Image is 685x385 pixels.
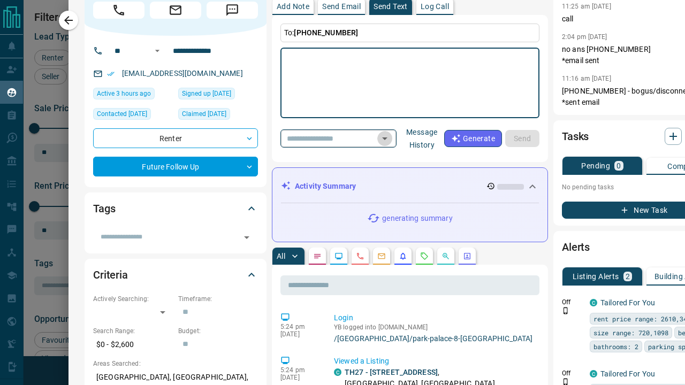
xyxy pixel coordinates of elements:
[421,3,449,10] p: Log Call
[562,307,569,314] svg: Push Notification Only
[562,3,611,10] p: 11:25 am [DATE]
[178,326,258,336] p: Budget:
[239,230,254,245] button: Open
[626,273,630,280] p: 2
[178,88,258,103] div: Fri Apr 24 2020
[93,262,258,288] div: Criteria
[600,298,655,307] a: Tailored For You
[444,130,502,147] button: Generate
[280,374,318,381] p: [DATE]
[107,70,115,78] svg: Email Verified
[590,299,597,306] div: condos.ca
[97,109,147,119] span: Contacted [DATE]
[93,108,173,123] div: Tue Sep 30 2025
[280,330,318,338] p: [DATE]
[600,369,655,378] a: Tailored For You
[182,88,231,99] span: Signed up [DATE]
[93,200,115,217] h2: Tags
[322,3,361,10] p: Send Email
[334,312,535,324] p: Login
[356,252,364,260] svg: Calls
[150,2,201,19] span: Email
[178,294,258,304] p: Timeframe:
[280,366,318,374] p: 5:24 pm
[178,108,258,123] div: Tue Sep 30 2025
[151,44,164,57] button: Open
[573,273,619,280] p: Listing Alerts
[562,297,583,307] p: Off
[182,109,226,119] span: Claimed [DATE]
[334,324,535,331] p: YB logged into [DOMAIN_NAME]
[400,124,444,153] button: Message History
[93,336,173,353] p: $0 - $2,600
[334,368,341,376] div: condos.ca
[562,238,590,256] h2: Alerts
[93,196,258,221] div: Tags
[334,334,535,343] a: /[GEOGRAPHIC_DATA]/park-palace-8-[GEOGRAPHIC_DATA]
[93,88,173,103] div: Sat Oct 11 2025
[442,252,450,260] svg: Opportunities
[93,2,144,19] span: Call
[93,294,173,304] p: Actively Searching:
[377,252,386,260] svg: Emails
[294,28,358,37] span: [PHONE_NUMBER]
[334,356,535,367] p: Viewed a Listing
[593,341,638,352] span: bathrooms: 2
[377,131,392,146] button: Open
[93,326,173,336] p: Search Range:
[374,3,408,10] p: Send Text
[562,33,607,41] p: 2:04 pm [DATE]
[463,252,471,260] svg: Agent Actions
[420,252,429,260] svg: Requests
[345,368,438,376] a: TH27 - [STREET_ADDRESS]
[93,266,128,283] h2: Criteria
[562,75,611,82] p: 11:16 am [DATE]
[280,24,539,42] p: To:
[313,252,322,260] svg: Notes
[93,359,258,368] p: Areas Searched:
[590,370,597,378] div: condos.ca
[593,327,668,338] span: size range: 720,1098
[277,252,285,260] p: All
[93,128,258,148] div: Renter
[616,162,621,170] p: 0
[280,323,318,330] p: 5:24 pm
[281,176,539,196] div: Activity Summary
[334,252,343,260] svg: Lead Browsing Activity
[581,162,610,170] p: Pending
[93,157,258,176] div: Future Follow Up
[562,128,589,145] h2: Tasks
[562,368,583,378] p: Off
[399,252,407,260] svg: Listing Alerts
[97,88,151,99] span: Active 3 hours ago
[122,69,243,78] a: [EMAIL_ADDRESS][DOMAIN_NAME]
[277,3,309,10] p: Add Note
[295,181,356,192] p: Activity Summary
[207,2,258,19] span: Message
[382,213,452,224] p: generating summary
